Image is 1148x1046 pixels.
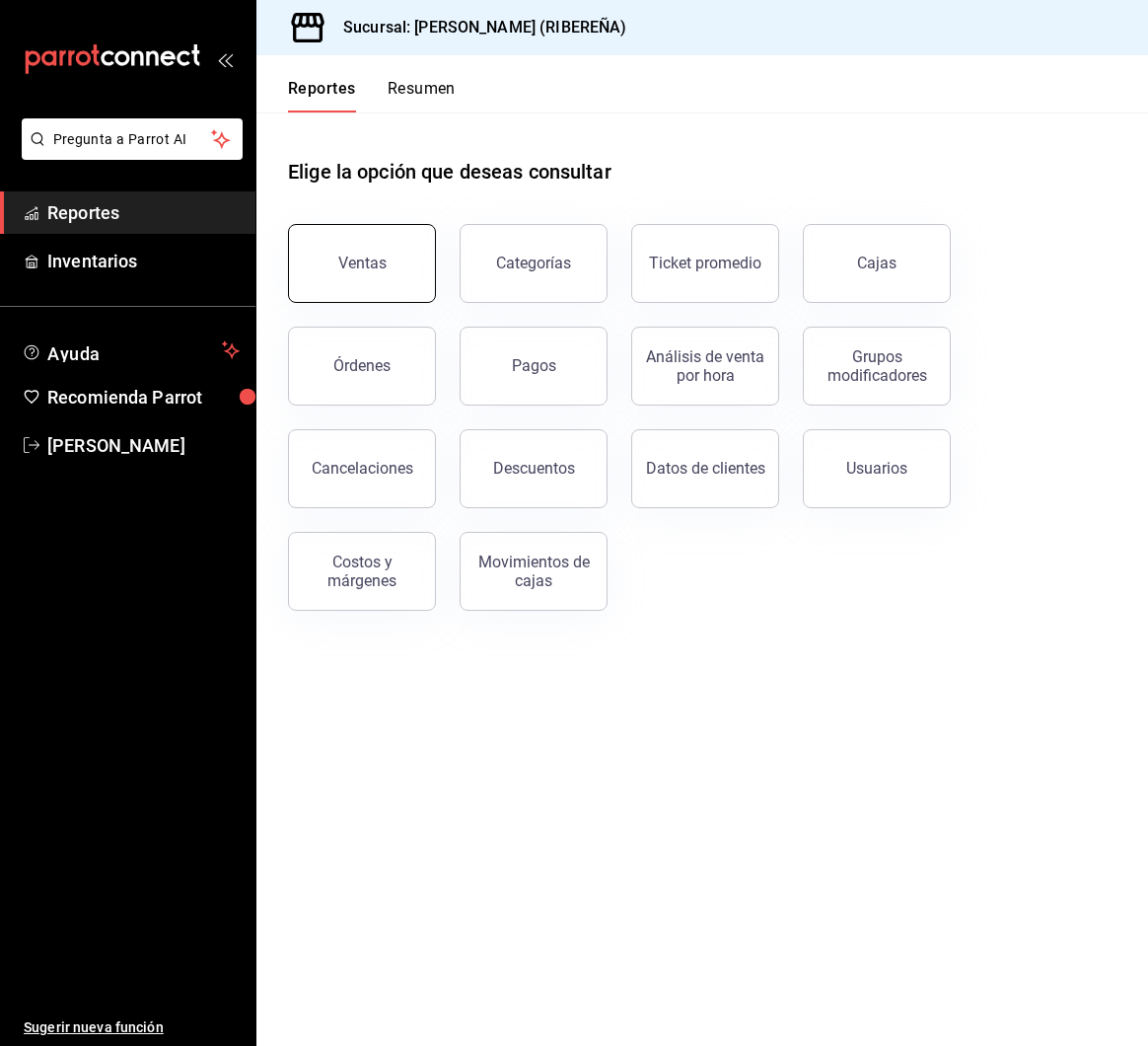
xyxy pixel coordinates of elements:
div: Análisis de venta por hora [644,347,766,385]
div: Órdenes [333,356,391,375]
button: Grupos modificadores [803,327,951,406]
div: Ventas [338,254,387,272]
span: Inventarios [47,248,240,274]
div: Descuentos [493,459,575,478]
button: Datos de clientes [631,429,779,508]
button: Reportes [288,79,356,112]
span: Sugerir nueva función [24,1017,240,1038]
div: navigation tabs [288,79,456,112]
button: Pagos [460,327,608,406]
div: Grupos modificadores [816,347,938,385]
button: Movimientos de cajas [460,532,608,611]
div: Cancelaciones [312,459,413,478]
span: Ayuda [47,338,214,362]
div: Cajas [857,252,897,275]
button: Resumen [388,79,456,112]
button: Descuentos [460,429,608,508]
a: Pregunta a Parrot AI [14,143,243,164]
h3: Sucursal: [PERSON_NAME] (RIBEREÑA) [327,16,626,39]
button: Ventas [288,224,436,303]
span: Recomienda Parrot [47,384,240,411]
div: Usuarios [846,459,907,478]
button: Usuarios [803,429,951,508]
button: Costos y márgenes [288,532,436,611]
button: Cancelaciones [288,429,436,508]
div: Ticket promedio [649,254,761,272]
span: Pregunta a Parrot AI [53,129,212,150]
div: Datos de clientes [646,459,765,478]
button: Ticket promedio [631,224,779,303]
div: Costos y márgenes [301,553,423,590]
button: open_drawer_menu [217,51,233,67]
h1: Elige la opción que deseas consultar [288,157,611,187]
div: Movimientos de cajas [472,553,595,590]
div: Pagos [512,356,556,375]
button: Pregunta a Parrot AI [22,118,243,160]
button: Órdenes [288,327,436,406]
button: Categorías [460,224,608,303]
span: [PERSON_NAME] [47,432,240,459]
span: Reportes [47,199,240,226]
a: Cajas [803,224,951,303]
div: Categorías [496,254,571,272]
button: Análisis de venta por hora [631,327,779,406]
